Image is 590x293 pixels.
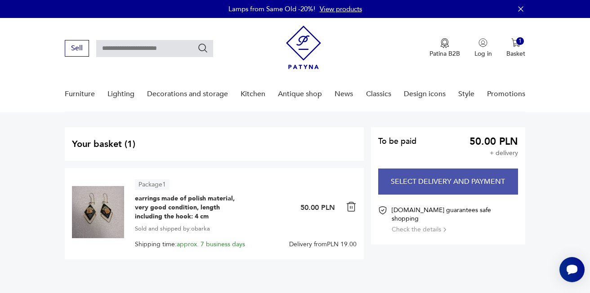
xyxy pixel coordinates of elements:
font: Antique shop [278,89,322,99]
a: Furniture [65,77,95,111]
iframe: Smartsupp widget button [559,257,585,282]
font: PLN 19.00 [327,240,357,249]
font: Check the details [392,225,441,234]
font: Design icons [404,89,446,99]
font: [DOMAIN_NAME] guarantees safe shopping [392,206,491,223]
font: Decorations and storage [147,89,228,99]
font: To be paid [378,136,416,147]
font: Patina B2B [429,49,460,58]
font: Furniture [65,89,95,99]
button: Check the details [392,225,446,234]
font: approx. 7 business days [177,240,245,249]
font: 1 [127,138,133,150]
a: Antique shop [278,77,322,111]
button: Sell [65,40,89,57]
font: Package [139,180,162,189]
a: News [335,77,353,111]
a: Kitchen [241,77,265,111]
font: Promotions [487,89,525,99]
button: Select delivery and payment [378,169,518,195]
font: Basket [506,49,525,58]
button: Log in [474,38,492,58]
font: Kitchen [241,89,265,99]
font: Style [458,89,474,99]
font: obarka [191,225,210,233]
font: Shipping time: [135,240,177,249]
img: Certificate icon [378,206,387,215]
font: ) [133,138,135,150]
font: Log in [474,49,492,58]
font: 50.00 PLN [469,135,518,148]
font: Delivery from [289,240,327,249]
img: earrings made of polish material, very good condition, length including the hook: 4 cm [72,186,124,238]
font: + delivery [490,149,518,157]
button: Search [197,43,208,53]
img: Patina - vintage furniture and decorations store [286,26,321,69]
img: Medal icon [440,38,449,48]
a: Sell [65,46,89,52]
font: Select delivery and payment [391,177,505,186]
a: Lighting [107,77,134,111]
img: User icon [478,38,487,47]
font: Lamps from Same Old -20%! [228,4,315,13]
button: 1Basket [506,38,525,58]
font: earrings made of polish material, very good condition, length including the hook: 4 cm [135,194,235,221]
font: Sell [71,43,83,53]
font: Sold and shipped by: [135,225,191,233]
a: Style [458,77,474,111]
a: Classics [366,77,391,111]
font: News [335,89,353,99]
a: Design icons [404,77,446,111]
font: Lighting [107,89,134,99]
a: Decorations and storage [147,77,228,111]
font: 1 [162,180,166,189]
font: 1 [518,37,522,45]
font: Classics [366,89,391,99]
img: Trash icon [346,201,357,212]
font: Your basket ( [72,138,127,150]
a: View products [320,4,362,13]
button: Patina B2B [429,38,460,58]
font: 50.00 PLN [300,203,335,213]
img: Right arrow icon [443,227,446,232]
img: Cart icon [511,38,520,47]
a: Medal iconPatina B2B [429,38,460,58]
a: Promotions [487,77,525,111]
